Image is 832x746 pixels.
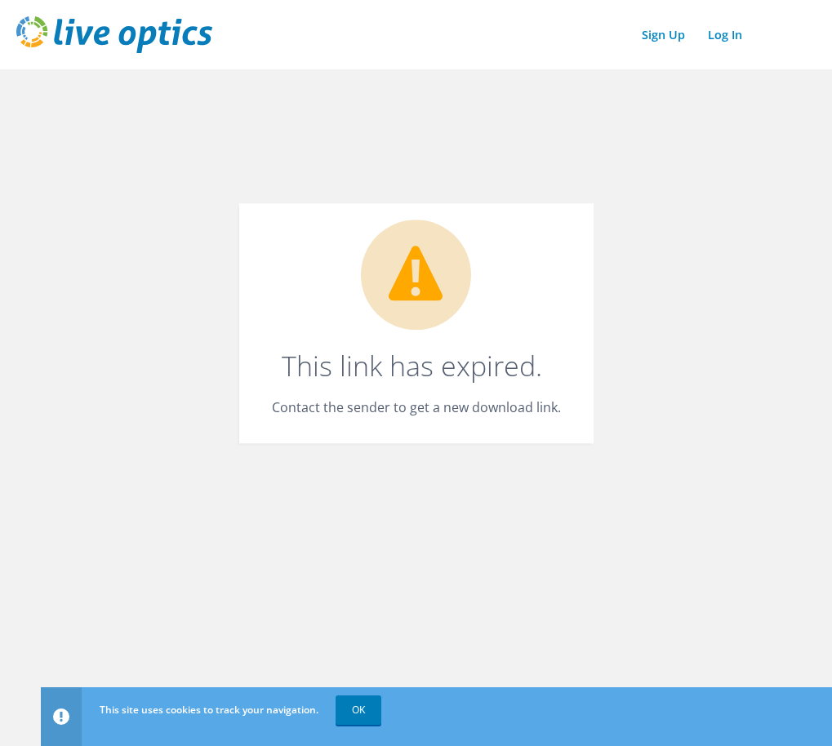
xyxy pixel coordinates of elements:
img: live_optics_svg.svg [16,16,212,53]
span: This site uses cookies to track your navigation. [100,703,318,717]
a: OK [336,695,381,725]
p: Contact the sender to get a new download link. [272,397,561,420]
a: Sign Up [634,23,693,47]
h1: This link has expired. [272,353,553,380]
a: Log In [700,23,750,47]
